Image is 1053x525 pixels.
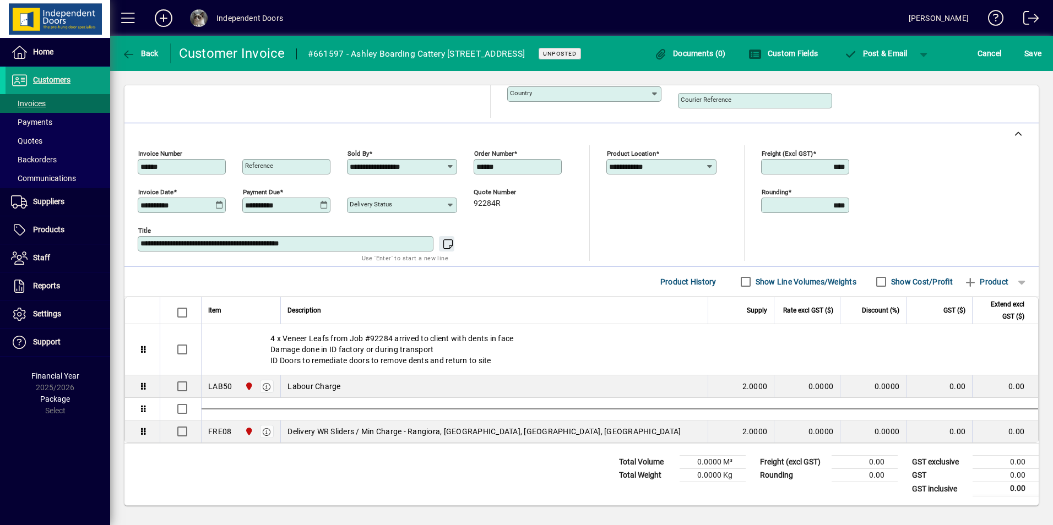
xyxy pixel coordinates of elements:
span: 92284R [474,199,501,208]
td: 0.00 [906,375,972,398]
td: 0.00 [832,456,898,469]
span: Unposted [543,50,577,57]
button: Cancel [975,43,1005,63]
div: [PERSON_NAME] [909,9,969,27]
button: Documents (0) [652,43,729,63]
td: Freight (excl GST) [755,456,832,469]
td: 0.00 [973,469,1039,482]
a: Backorders [6,150,110,169]
mat-label: Reference [245,162,273,169]
td: Total Weight [614,469,680,482]
app-page-header-button: Back [110,43,171,63]
mat-label: Title [138,227,151,234]
span: Backorders [11,155,57,164]
td: 0.00 [906,420,972,442]
a: Communications [6,169,110,188]
div: 0.0000 [781,426,833,437]
span: Documents (0) [654,49,726,58]
span: P [863,49,868,58]
button: Custom Fields [746,43,821,63]
span: Financial Year [31,371,79,380]
td: Rounding [755,469,832,482]
div: 0.0000 [781,381,833,392]
a: Logout [1015,2,1039,38]
span: Delivery WR Sliders / Min Charge - Rangiora, [GEOGRAPHIC_DATA], [GEOGRAPHIC_DATA], [GEOGRAPHIC_DATA] [287,426,681,437]
span: Home [33,47,53,56]
button: Add [146,8,181,28]
label: Show Line Volumes/Weights [753,276,856,287]
span: Back [122,49,159,58]
span: 2.0000 [742,381,768,392]
span: Staff [33,253,50,262]
span: Suppliers [33,197,64,206]
a: Payments [6,113,110,132]
span: Item [208,304,221,316]
mat-label: Order number [474,150,514,157]
span: GST ($) [943,304,965,316]
span: Reports [33,281,60,290]
button: Post & Email [838,43,913,63]
mat-label: Country [510,89,532,97]
div: 4 x Veneer Leafs from Job #92284 arrived to client with dents in face Damage done in ID factory o... [202,324,1038,375]
span: Product History [660,273,717,291]
td: 0.0000 M³ [680,456,746,469]
span: Product [964,273,1008,291]
mat-label: Product location [607,150,656,157]
span: Custom Fields [748,49,818,58]
span: 2.0000 [742,426,768,437]
span: Payments [11,118,52,127]
span: Supply [747,304,767,316]
button: Profile [181,8,216,28]
a: Knowledge Base [980,2,1004,38]
td: GST exclusive [907,456,973,469]
mat-label: Rounding [762,188,788,196]
a: Products [6,216,110,244]
a: Quotes [6,132,110,150]
span: Quote number [474,189,540,196]
td: 0.0000 [840,420,906,442]
td: 0.00 [973,456,1039,469]
td: 0.00 [973,482,1039,496]
span: Rate excl GST ($) [783,304,833,316]
td: GST inclusive [907,482,973,496]
span: Settings [33,309,61,318]
button: Save [1022,43,1044,63]
span: Cancel [978,45,1002,62]
td: GST [907,469,973,482]
a: Reports [6,272,110,300]
div: #661597 - Ashley Boarding Cattery [STREET_ADDRESS] [308,45,525,63]
button: Product [958,272,1014,292]
span: Invoices [11,99,46,108]
div: Independent Doors [216,9,283,27]
mat-label: Invoice date [138,188,173,196]
mat-label: Courier Reference [681,96,731,103]
mat-label: Payment due [243,188,280,196]
a: Invoices [6,94,110,113]
a: Settings [6,300,110,328]
div: LAB50 [208,381,232,392]
button: Product History [656,272,721,292]
span: ost & Email [844,49,908,58]
button: Back [119,43,161,63]
span: Discount (%) [862,304,899,316]
a: Home [6,39,110,66]
mat-label: Invoice number [138,150,182,157]
div: Customer Invoice [179,45,285,62]
label: Show Cost/Profit [889,276,953,287]
a: Staff [6,244,110,272]
span: Christchurch [242,380,254,392]
span: Labour Charge [287,381,340,392]
span: Quotes [11,136,42,145]
mat-hint: Use 'Enter' to start a new line [362,251,448,264]
td: Total Volume [614,456,680,469]
span: S [1024,49,1029,58]
mat-label: Sold by [348,150,369,157]
td: 0.00 [972,420,1038,442]
a: Suppliers [6,188,110,216]
span: Products [33,225,64,234]
td: 0.0000 Kg [680,469,746,482]
mat-label: Freight (excl GST) [762,150,813,157]
span: ave [1024,45,1041,62]
span: Support [33,337,61,346]
span: Christchurch [242,425,254,437]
